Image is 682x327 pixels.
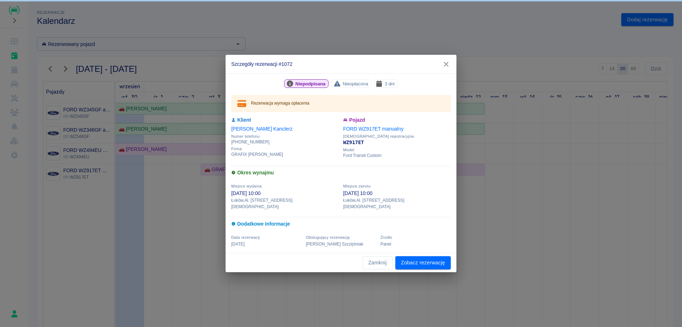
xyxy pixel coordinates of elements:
span: Numer telefonu [231,134,339,139]
p: WZ917ET [343,139,451,146]
span: Nieopłacona [340,80,371,88]
span: [DEMOGRAPHIC_DATA] rejestracyjna [343,134,451,139]
a: [PERSON_NAME] Kanclerz [231,126,292,132]
span: Firma [231,147,339,151]
a: Zobacz rezerwację [395,256,451,269]
span: 3 dni [382,80,397,88]
span: Miejsce zwrotu [343,184,370,188]
h2: Szczegóły rezerwacji #1072 [226,55,456,73]
span: Model [343,148,451,152]
p: Ford Transit Custom [343,152,451,159]
span: Obsługujący rezerwację [306,235,350,239]
p: Łuków , Al. [STREET_ADDRESS][DEMOGRAPHIC_DATA] [231,197,339,210]
p: Łuków , Al. [STREET_ADDRESS][DEMOGRAPHIC_DATA] [343,197,451,210]
button: Zamknij [363,256,393,269]
p: Panel [380,241,451,247]
span: Niepodpisana [293,80,329,88]
span: Żrodło [380,235,392,239]
p: [DATE] 10:00 [231,190,339,197]
h6: Okres wynajmu [231,169,451,176]
p: [DATE] [231,241,302,247]
span: Data rezerwacji [231,235,260,239]
span: Miejsce wydania [231,184,262,188]
h6: Pojazd [343,116,451,124]
p: [DATE] 10:00 [343,190,451,197]
div: Rezerwacja wymaga opłacenia [251,97,309,110]
a: FORD WZ917ET manualny [343,126,404,132]
h6: Dodatkowe informacje [231,220,451,228]
p: GRAFIX [PERSON_NAME] [231,151,339,158]
p: [PHONE_NUMBER] [231,139,339,145]
p: [PERSON_NAME] Szczęśniak [306,241,376,247]
h6: Klient [231,116,339,124]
